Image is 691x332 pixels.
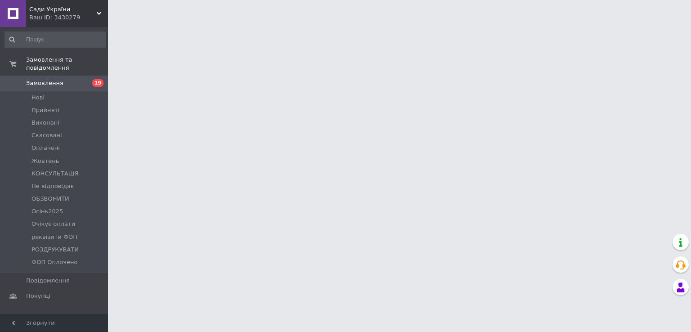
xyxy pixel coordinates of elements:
span: Сади України [29,5,97,13]
span: Нові [31,94,45,102]
input: Пошук [4,31,106,48]
span: 19 [92,79,103,87]
div: Ваш ID: 3430279 [29,13,108,22]
span: реквізити ФОП [31,233,77,241]
span: Замовлення [26,79,63,87]
span: Скасовані [31,131,62,139]
span: Очікує оплати [31,220,75,228]
span: Покупці [26,292,50,300]
span: РОЗДРУКУВАТИ [31,246,79,254]
span: Виконані [31,119,59,127]
span: Повідомлення [26,277,70,285]
span: ФОП Оплочено [31,258,77,266]
span: Жовтень [31,157,59,165]
span: Замовлення та повідомлення [26,56,108,72]
span: Осінь2025 [31,207,63,215]
span: Прийняті [31,106,59,114]
span: КОНСУЛЬТАЦІЯ [31,170,79,178]
span: Оплачені [31,144,60,152]
span: ОБЗВОНИТИ [31,195,69,203]
span: Не відповідає [31,182,74,190]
